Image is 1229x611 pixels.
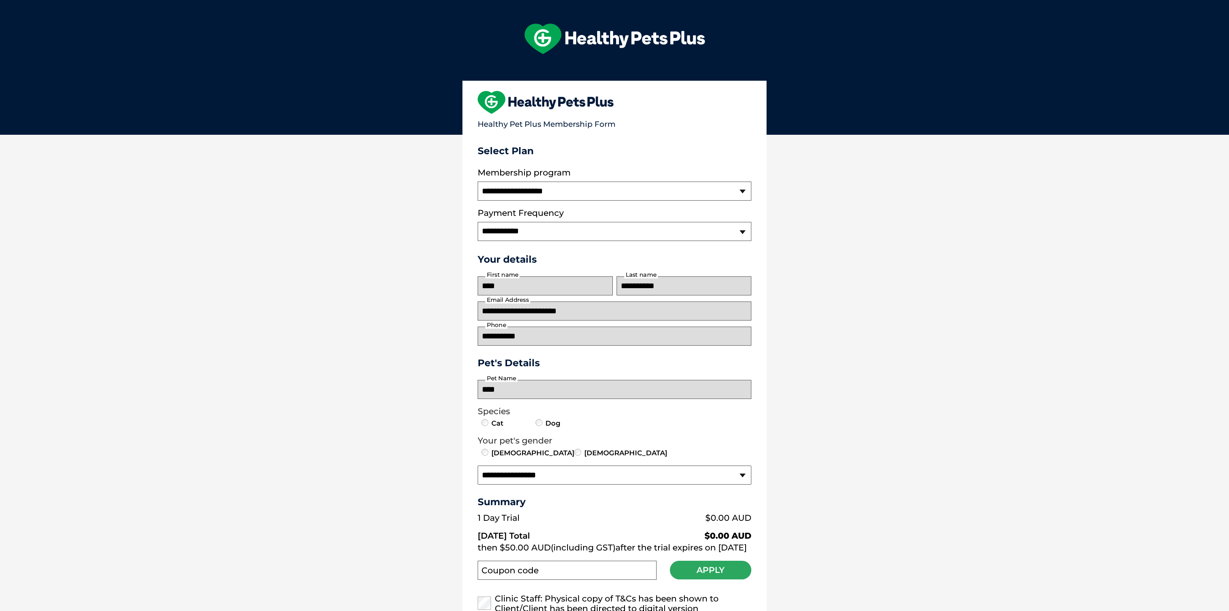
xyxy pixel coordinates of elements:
[624,271,658,278] label: Last name
[622,511,751,525] td: $0.00 AUD
[481,566,539,576] label: Coupon code
[478,116,751,129] p: Healthy Pet Plus Membership Form
[478,511,622,525] td: 1 Day Trial
[485,271,520,278] label: First name
[478,436,751,446] legend: Your pet's gender
[475,357,754,369] h3: Pet's Details
[478,168,751,178] label: Membership program
[670,561,751,579] button: Apply
[524,24,705,54] img: hpp-logo-landscape-green-white.png
[485,322,507,329] label: Phone
[478,145,751,156] h3: Select Plan
[478,525,622,541] td: [DATE] Total
[478,541,751,555] td: then $50.00 AUD after the trial expires on [DATE]
[478,91,614,114] img: heart-shape-hpp-logo-large.png
[478,496,751,507] h3: Summary
[478,597,491,610] input: Clinic Staff: Physical copy of T&Cs has been shown to Client/Client has been directed to digital ...
[551,542,615,553] span: (including GST)
[478,254,751,265] h3: Your details
[478,407,751,416] legend: Species
[622,525,751,541] td: $0.00 AUD
[478,208,564,218] label: Payment Frequency
[485,297,530,303] label: Email Address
